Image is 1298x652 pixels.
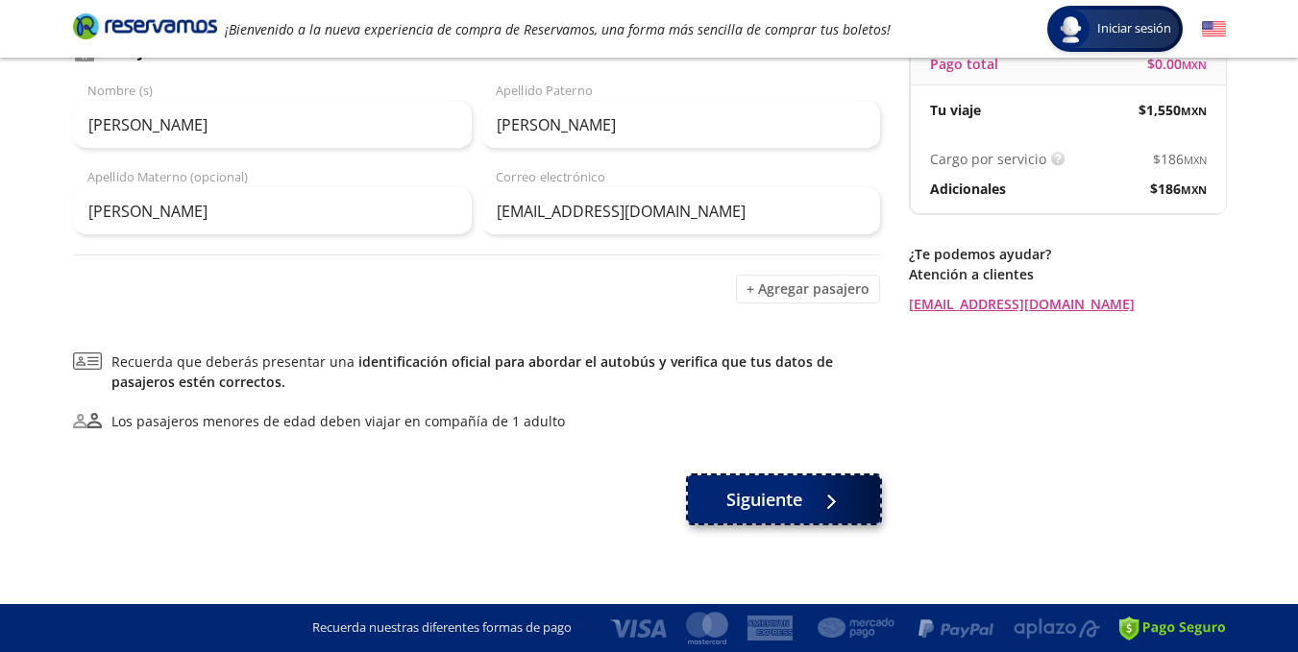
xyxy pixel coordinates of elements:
input: Nombre (s) [73,101,472,149]
input: Correo electrónico [481,187,880,235]
span: Recuerda que deberás presentar una [111,351,880,392]
span: $ 0.00 [1147,54,1207,74]
i: Brand Logo [73,12,217,40]
p: Recuerda nuestras diferentes formas de pago [312,618,572,638]
p: Pago total [930,54,998,74]
small: MXN [1184,153,1207,167]
a: [EMAIL_ADDRESS][DOMAIN_NAME] [909,294,1226,314]
p: ¿Te podemos ayudar? [909,244,1226,264]
div: Los pasajeros menores de edad deben viajar en compañía de 1 adulto [111,411,565,431]
a: identificación oficial para abordar el autobús y verifica que tus datos de pasajeros estén correc... [111,352,833,391]
span: $ 186 [1150,179,1207,199]
span: $ 186 [1153,149,1207,169]
span: Siguiente [726,487,802,513]
button: English [1202,17,1226,41]
p: Adicionales [930,179,1006,199]
small: MXN [1181,182,1207,197]
p: Atención a clientes [909,264,1226,284]
input: Apellido Paterno [481,101,880,149]
span: Iniciar sesión [1090,19,1179,38]
input: Apellido Materno (opcional) [73,187,472,235]
a: Brand Logo [73,12,217,46]
button: Siguiente [688,475,880,523]
small: MXN [1181,104,1207,118]
p: Tu viaje [930,100,981,120]
small: MXN [1182,58,1207,72]
button: + Agregar pasajero [736,275,880,303]
span: $ 1,550 [1139,100,1207,120]
em: ¡Bienvenido a la nueva experiencia de compra de Reservamos, una forma más sencilla de comprar tus... [225,20,891,38]
p: Cargo por servicio [930,149,1046,169]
